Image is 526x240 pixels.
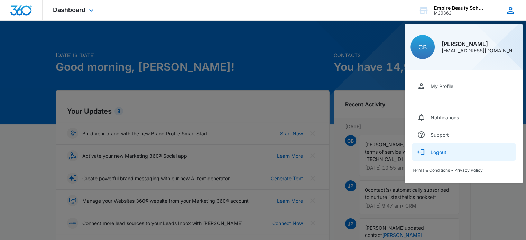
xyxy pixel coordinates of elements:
[434,11,485,16] div: account id
[412,77,516,95] a: My Profile
[412,143,516,161] button: Logout
[412,167,450,173] a: Terms & Conditions
[412,167,516,173] div: •
[442,48,517,53] div: [EMAIL_ADDRESS][DOMAIN_NAME]
[412,126,516,143] a: Support
[431,115,459,121] div: Notifications
[454,167,483,173] a: Privacy Policy
[53,6,85,13] span: Dashboard
[412,109,516,126] a: Notifications
[434,5,485,11] div: account name
[431,149,446,155] div: Logout
[442,41,517,47] div: [PERSON_NAME]
[431,132,449,138] div: Support
[431,83,453,89] div: My Profile
[418,44,427,51] span: CB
